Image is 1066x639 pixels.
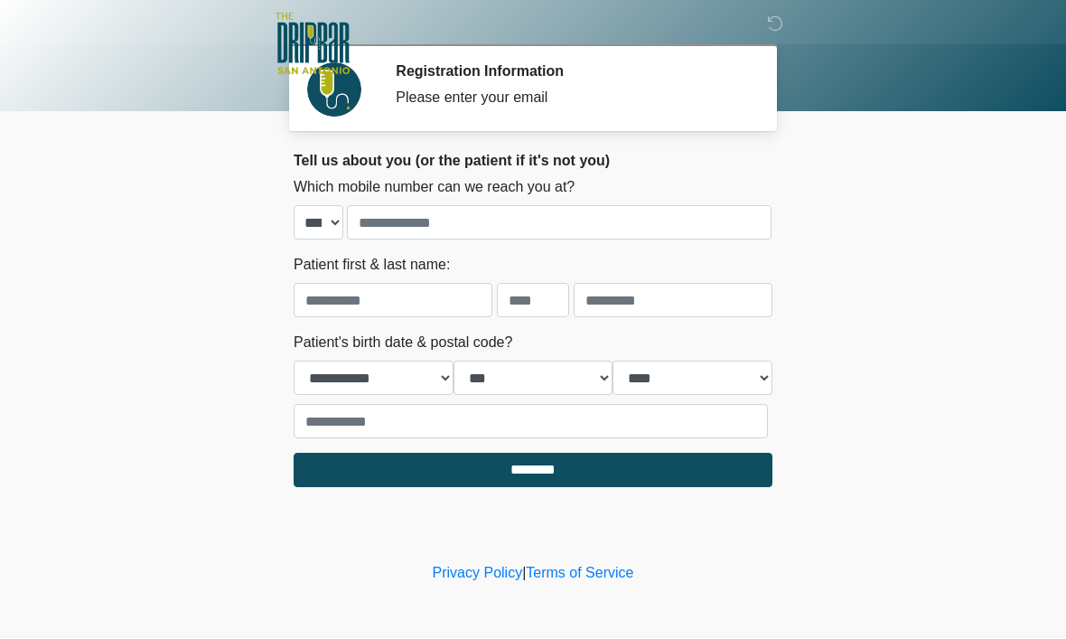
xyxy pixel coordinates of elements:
label: Which mobile number can we reach you at? [294,177,575,199]
a: | [522,566,526,581]
label: Patient's birth date & postal code? [294,333,512,354]
img: The DRIPBaR - San Antonio Fossil Creek Logo [276,14,350,77]
h2: Tell us about you (or the patient if it's not you) [294,153,772,170]
a: Terms of Service [526,566,633,581]
a: Privacy Policy [433,566,523,581]
div: Please enter your email [396,88,745,109]
label: Patient first & last name: [294,255,450,277]
img: Agent Avatar [307,63,361,117]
